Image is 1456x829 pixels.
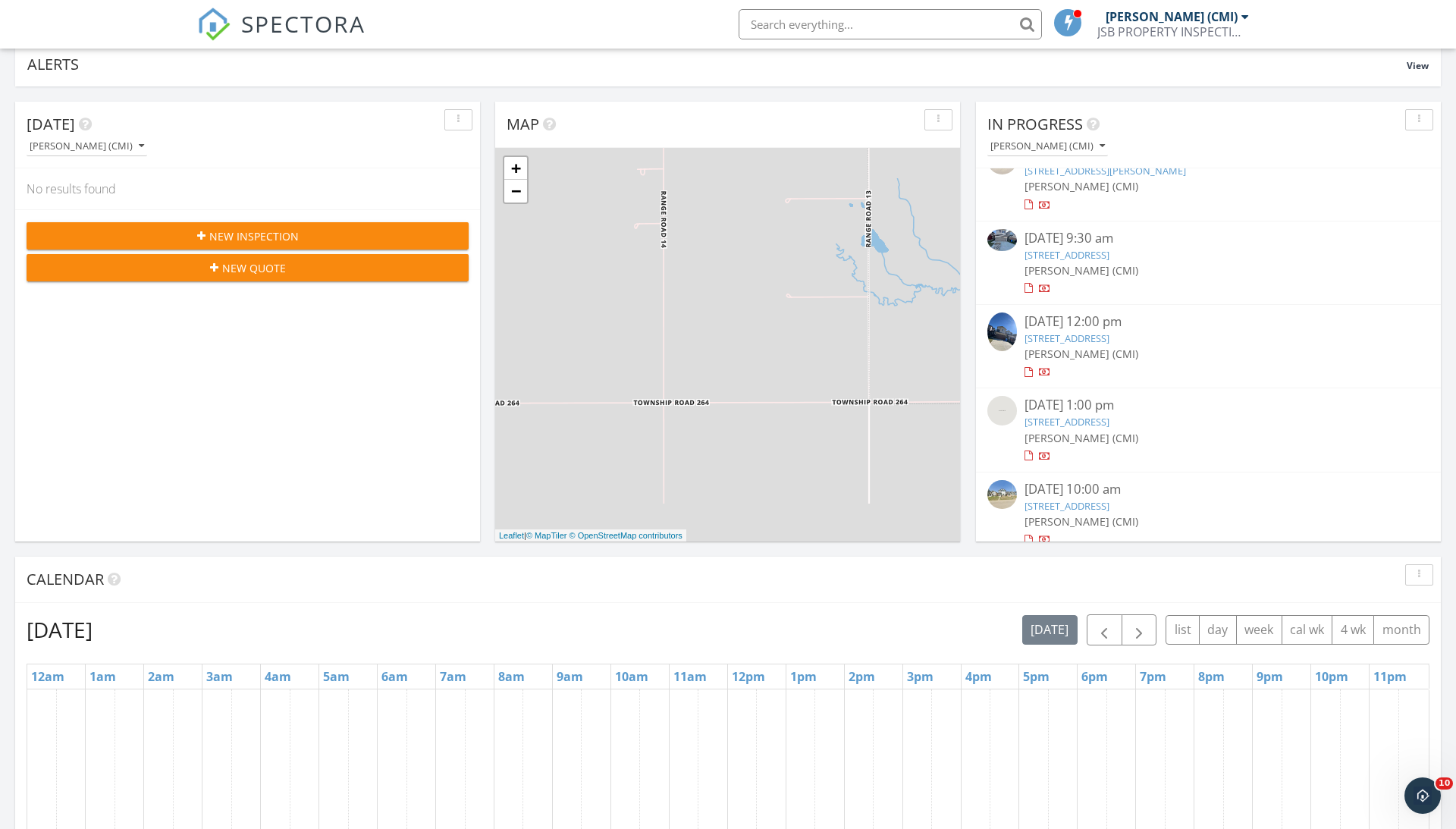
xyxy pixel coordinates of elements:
[499,531,524,540] a: Leaflet
[1025,263,1138,278] span: [PERSON_NAME] (CMI)
[27,114,75,134] span: [DATE]
[1025,312,1393,331] div: [DATE] 12:00 pm
[436,664,470,689] a: 7am
[987,312,1017,351] img: 9550469%2Fcover_photos%2FCHbNRYQ5b4VsXTL7rGw0%2Fsmall.jpg
[1370,664,1410,689] a: 11pm
[570,531,682,540] a: © OpenStreetMap contributors
[1025,248,1109,262] a: [STREET_ADDRESS]
[202,664,237,689] a: 3am
[1025,164,1186,177] a: [STREET_ADDRESS][PERSON_NAME]
[1025,415,1109,429] a: [STREET_ADDRESS]
[27,254,469,281] button: New Quote
[378,664,412,689] a: 6am
[1025,396,1393,415] div: [DATE] 1:00 pm
[987,480,1017,510] img: streetview
[1166,615,1200,645] button: list
[1311,664,1352,689] a: 10pm
[1106,9,1238,24] div: [PERSON_NAME] (CMI)
[1019,664,1053,689] a: 5pm
[987,396,1017,425] img: streetview
[1022,615,1078,645] button: [DATE]
[27,569,104,589] span: Calendar
[15,168,480,209] div: No results found
[1087,614,1122,645] button: Previous day
[903,664,937,689] a: 3pm
[222,260,286,276] span: New Quote
[494,664,529,689] a: 8am
[987,137,1108,157] button: [PERSON_NAME] (CMI)
[30,141,144,152] div: [PERSON_NAME] (CMI)
[728,664,769,689] a: 12pm
[1407,59,1429,72] span: View
[144,664,178,689] a: 2am
[987,229,1017,251] img: 9548671%2Fcover_photos%2Fpvc0chg1ARorv43gI68G%2Fsmall.jpg
[495,529,686,542] div: |
[1282,615,1333,645] button: cal wk
[987,145,1429,212] a: [DATE] 3:00 pm [STREET_ADDRESS][PERSON_NAME] [PERSON_NAME] (CMI)
[670,664,711,689] a: 11am
[86,664,120,689] a: 1am
[261,664,295,689] a: 4am
[1194,664,1228,689] a: 8pm
[739,9,1042,39] input: Search everything...
[1025,229,1393,248] div: [DATE] 9:30 am
[507,114,539,134] span: Map
[526,531,567,540] a: © MapTiler
[27,614,93,645] h2: [DATE]
[27,664,68,689] a: 12am
[504,157,527,180] a: Zoom in
[553,664,587,689] a: 9am
[1199,615,1237,645] button: day
[209,228,299,244] span: New Inspection
[845,664,879,689] a: 2pm
[27,137,147,157] button: [PERSON_NAME] (CMI)
[1025,514,1138,529] span: [PERSON_NAME] (CMI)
[987,480,1429,548] a: [DATE] 10:00 am [STREET_ADDRESS] [PERSON_NAME] (CMI)
[27,222,469,250] button: New Inspection
[990,141,1105,152] div: [PERSON_NAME] (CMI)
[987,312,1429,380] a: [DATE] 12:00 pm [STREET_ADDRESS] [PERSON_NAME] (CMI)
[987,114,1083,134] span: In Progress
[241,8,366,39] span: SPECTORA
[1373,615,1429,645] button: month
[1025,499,1109,513] a: [STREET_ADDRESS]
[962,664,996,689] a: 4pm
[1136,664,1170,689] a: 7pm
[197,8,231,41] img: The Best Home Inspection Software - Spectora
[987,396,1429,463] a: [DATE] 1:00 pm [STREET_ADDRESS] [PERSON_NAME] (CMI)
[1025,431,1138,445] span: [PERSON_NAME] (CMI)
[1078,664,1112,689] a: 6pm
[1332,615,1374,645] button: 4 wk
[987,229,1429,297] a: [DATE] 9:30 am [STREET_ADDRESS] [PERSON_NAME] (CMI)
[786,664,821,689] a: 1pm
[1436,777,1453,790] span: 10
[1122,614,1157,645] button: Next day
[1025,480,1393,499] div: [DATE] 10:00 am
[1025,347,1138,361] span: [PERSON_NAME] (CMI)
[27,54,1407,74] div: Alerts
[611,664,652,689] a: 10am
[1404,777,1441,814] iframe: Intercom live chat
[1236,615,1282,645] button: week
[1097,24,1249,39] div: JSB PROPERTY INSPECTIONS
[319,664,353,689] a: 5am
[504,180,527,203] a: Zoom out
[1025,179,1138,193] span: [PERSON_NAME] (CMI)
[1025,331,1109,345] a: [STREET_ADDRESS]
[1253,664,1287,689] a: 9pm
[197,20,366,52] a: SPECTORA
